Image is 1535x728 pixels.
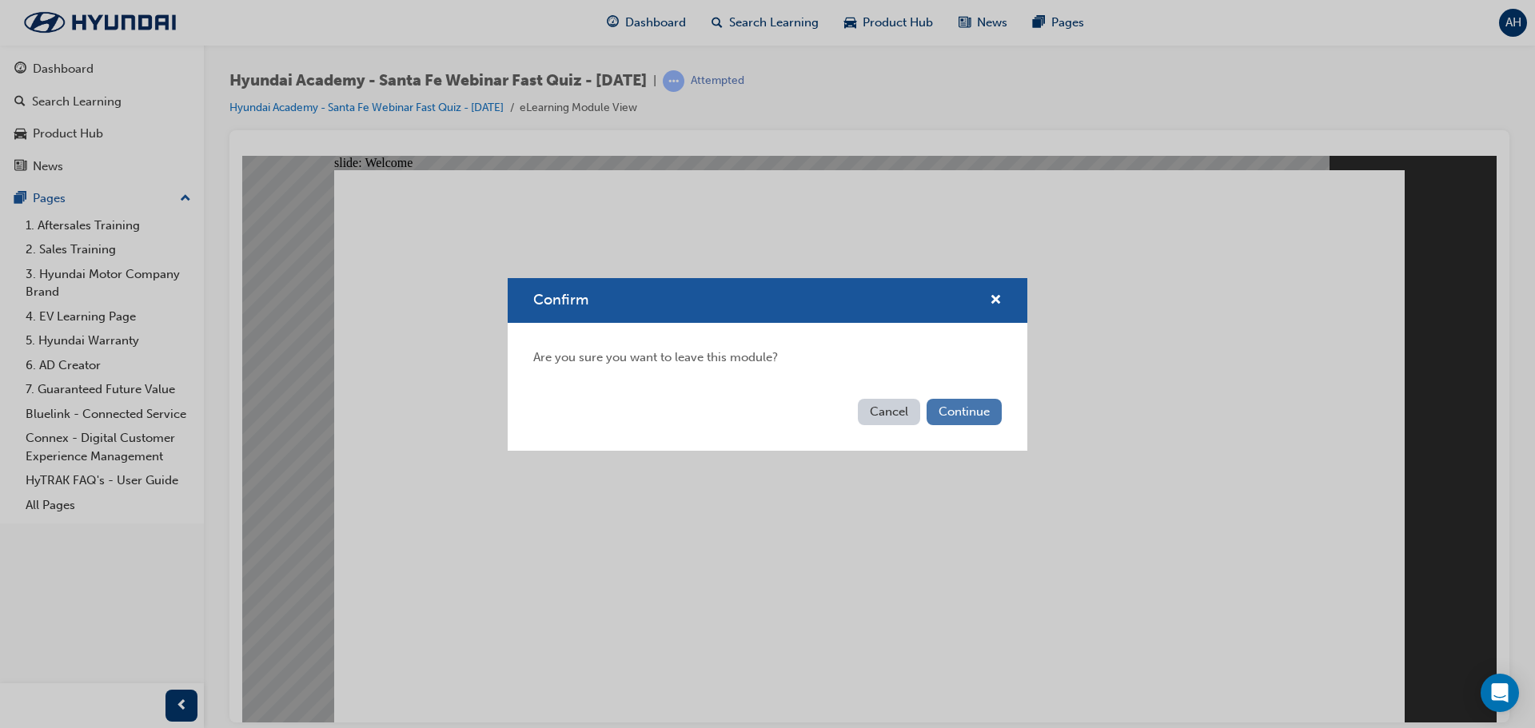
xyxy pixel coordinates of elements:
[990,294,1002,308] span: cross-icon
[990,291,1002,311] button: cross-icon
[858,399,920,425] button: Cancel
[927,399,1002,425] button: Continue
[533,291,588,308] span: Confirm
[508,278,1027,451] div: Confirm
[1481,674,1519,712] div: Open Intercom Messenger
[508,323,1027,392] div: Are you sure you want to leave this module?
